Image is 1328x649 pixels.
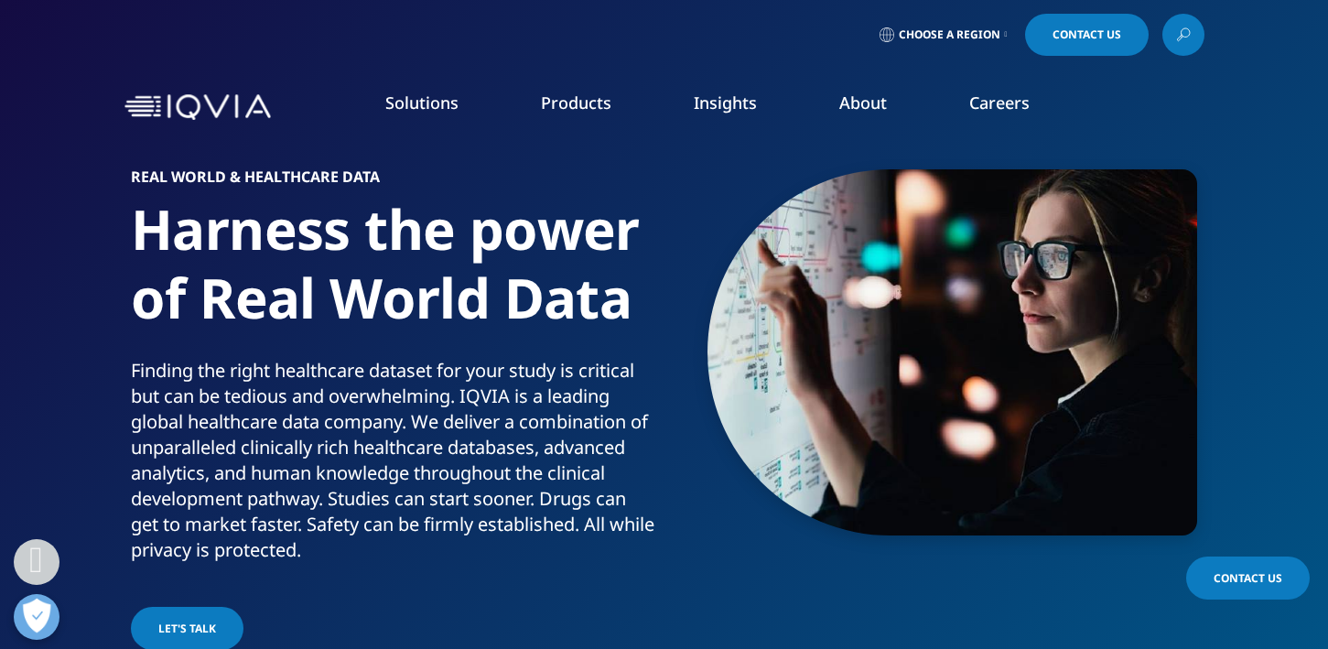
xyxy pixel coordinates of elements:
a: Careers [969,92,1030,114]
h1: Harness the power of Real World Data [131,195,657,358]
span: Let's Talk [158,621,216,636]
span: Contact Us [1214,570,1282,586]
a: Products [541,92,611,114]
button: Open Preferences [14,594,59,640]
span: Choose a Region [899,27,1000,42]
a: Solutions [385,92,459,114]
a: Contact Us [1025,14,1149,56]
img: 2054_young-woman-touching-big-digital-monitor.jpg [707,169,1197,535]
p: Finding the right healthcare dataset for your study is critical but can be tedious and overwhelmi... [131,358,657,574]
span: Contact Us [1053,29,1121,40]
h6: Real World & Healthcare Data [131,169,657,195]
a: Contact Us [1186,557,1310,600]
a: About [839,92,887,114]
a: Insights [694,92,757,114]
nav: Primary [278,64,1204,150]
img: IQVIA Healthcare Information Technology and Pharma Clinical Research Company [124,94,271,121]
